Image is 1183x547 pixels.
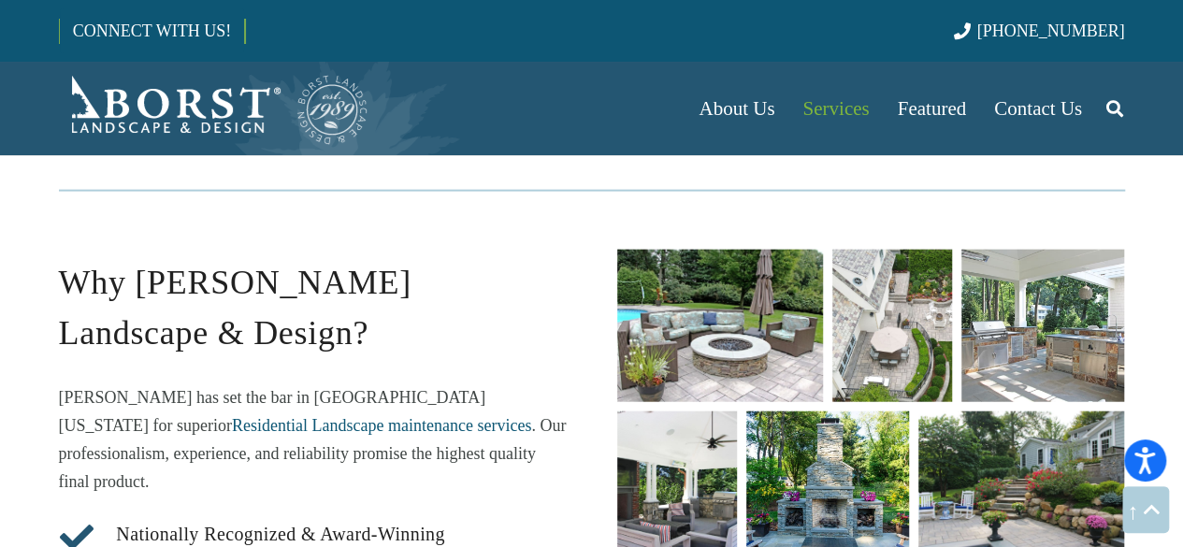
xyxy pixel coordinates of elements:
[961,250,1124,402] a: barbecues-and-outdoor-kitchens
[788,62,883,155] a: Services
[685,62,788,155] a: About Us
[802,97,869,120] span: Services
[617,250,823,402] a: unique fire pit designs
[59,257,567,358] h2: Why [PERSON_NAME] Landscape & Design?
[1122,486,1169,533] a: Back to top
[60,8,244,53] a: CONNECT WITH US!
[977,22,1125,40] span: [PHONE_NUMBER]
[898,97,966,120] span: Featured
[59,383,567,496] p: [PERSON_NAME] has set the bar in [GEOGRAPHIC_DATA][US_STATE] for superior . Our professionalism, ...
[59,71,369,146] a: Borst-Logo
[980,62,1096,155] a: Contact Us
[232,416,531,435] a: ResidentialLandscape maintenance services
[994,97,1082,120] span: Contact Us
[699,97,774,120] span: About Us
[832,250,952,402] a: landscape-design-build
[953,22,1124,40] a: [PHONE_NUMBER]
[884,62,980,155] a: Featured
[1096,85,1133,132] a: Search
